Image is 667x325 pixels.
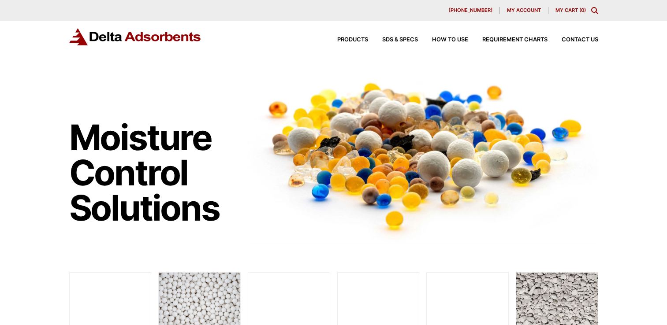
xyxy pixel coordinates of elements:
a: How to Use [418,37,468,43]
a: My Cart (0) [555,7,586,13]
span: [PHONE_NUMBER] [449,8,492,13]
span: Products [337,37,368,43]
span: My account [507,8,541,13]
img: Image [248,66,598,244]
div: Toggle Modal Content [591,7,598,14]
span: 0 [581,7,584,13]
span: SDS & SPECS [382,37,418,43]
h1: Moisture Control Solutions [69,120,239,225]
a: Requirement Charts [468,37,548,43]
span: Contact Us [562,37,598,43]
img: Delta Adsorbents [69,28,201,45]
a: My account [500,7,548,14]
a: Contact Us [548,37,598,43]
a: [PHONE_NUMBER] [442,7,500,14]
span: How to Use [432,37,468,43]
a: Products [323,37,368,43]
span: Requirement Charts [482,37,548,43]
a: SDS & SPECS [368,37,418,43]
